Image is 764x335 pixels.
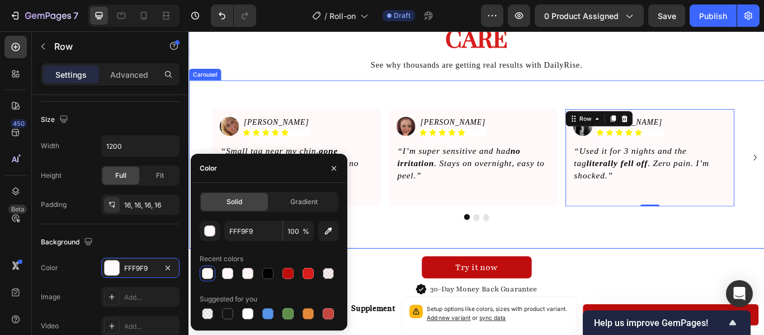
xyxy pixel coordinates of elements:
[37,134,173,159] strong: gone [DATE]
[332,213,339,220] button: Dot
[594,316,739,329] button: Show survey - Help us improve GemPages!
[648,4,685,27] button: Save
[124,292,177,303] div: Add...
[41,263,58,273] div: Color
[1,32,670,47] p: See why thousands are getting real results with DailyRise.
[343,213,350,220] button: Dot
[594,318,726,328] span: Help us improve GemPages!
[200,294,257,304] div: Suggested for you
[311,267,360,284] p: Try it now
[36,100,58,122] img: gempages_582254804617659353-8fadd1fb-e457-42d0-b57d-8e60692cac5f.png
[11,119,27,128] div: 450
[41,141,59,151] div: Width
[303,227,309,237] span: %
[535,4,644,27] button: 0 product assigned
[102,136,179,156] input: Auto
[124,322,177,332] div: Add...
[41,200,67,210] div: Padding
[2,138,20,156] button: Carousel Back Arrow
[54,40,149,53] p: Row
[41,235,95,250] div: Background
[124,263,157,273] div: FFF9F9
[41,292,60,302] div: Image
[227,197,242,207] span: Solid
[55,69,87,81] p: Settings
[73,9,78,22] p: 7
[224,221,282,241] input: Eg: FFFFFF
[270,101,346,110] i: [PERSON_NAME]
[658,11,676,21] span: Save
[449,133,626,175] p: “Used it for 3 nights and the tag . Zero pain. I’m shocked.”
[690,4,737,27] button: Publish
[41,171,62,181] div: Height
[243,134,386,159] strong: no irritation
[115,171,126,181] span: Full
[448,100,470,122] img: gempages_582254804617659353-e2773a7a-cb02-42c6-9854-ce9b3d9b1cef.png
[200,163,217,173] div: Color
[394,11,411,21] span: Draft
[211,4,256,27] div: Undo/Redo
[110,69,148,81] p: Advanced
[321,213,328,220] button: Dot
[37,133,214,175] p: “Small tag near my chin, . Skin looks smooth with no mark.”
[41,112,70,128] div: Size
[243,133,419,175] p: “I’m super sensitive and had . Stays on overnight, easy to peel.”
[242,100,264,122] img: gempages_582254804617659353-08931816-bcae-45c7-bdf0-a205eb4ce9df.png
[41,321,59,331] div: Video
[272,262,400,288] a: Try it now
[188,31,764,335] iframe: Design area
[464,148,535,159] strong: literally fell off
[200,254,243,264] div: Recent colors
[652,138,669,156] button: Carousel Next Arrow
[156,171,164,181] span: Fit
[329,10,356,22] span: Roll-on
[2,45,35,55] div: Carousel
[290,197,318,207] span: Gradient
[124,200,177,210] div: 16, 16, 16, 16
[544,10,619,22] span: 0 product assigned
[699,10,727,22] div: Publish
[8,205,27,214] div: Beta
[64,101,140,110] i: [PERSON_NAME]
[4,4,83,27] button: 7
[280,292,407,309] div: 30-Day Money Back Guarantee
[45,315,241,331] h1: DailyRise Clear Balance™ Acne Supplement
[453,97,471,107] div: Row
[324,10,327,22] span: /
[726,280,753,307] div: Open Intercom Messenger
